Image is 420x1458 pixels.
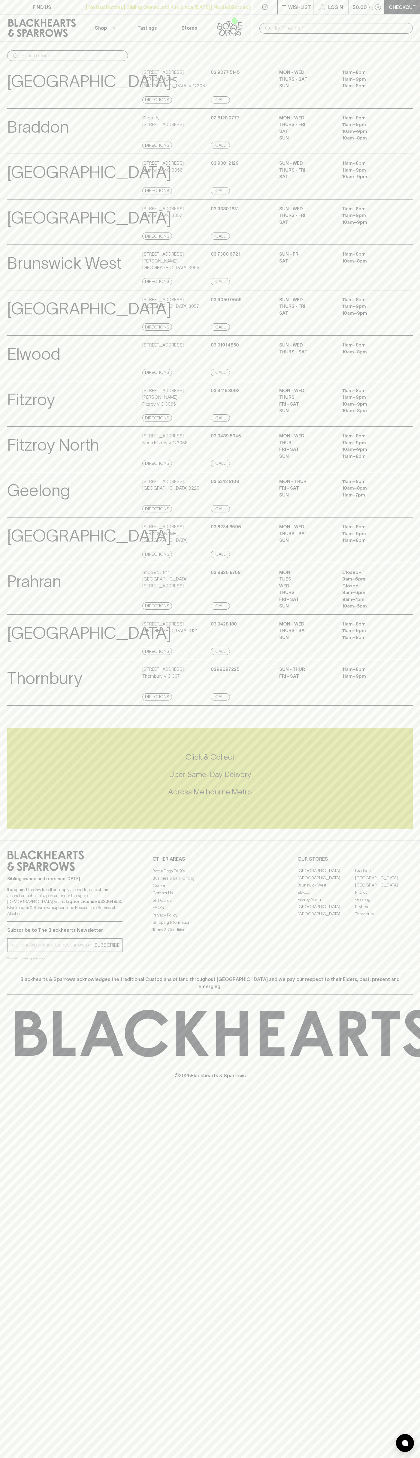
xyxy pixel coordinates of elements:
[298,874,355,882] a: [GEOGRAPHIC_DATA]
[7,728,413,829] div: Call to action block
[211,296,242,303] p: 03 9050 0659
[279,673,333,680] p: Fri - Sat
[211,278,230,285] a: Call
[22,51,123,61] input: Search stores
[211,648,230,655] a: Call
[142,142,172,149] a: Directions
[342,205,396,212] p: 11am – 8pm
[7,296,171,321] p: [GEOGRAPHIC_DATA]
[142,551,172,558] a: Directions
[342,173,396,180] p: 10am – 9pm
[211,369,230,376] a: Call
[279,634,333,641] p: SUN
[142,296,199,310] p: [STREET_ADDRESS] , [GEOGRAPHIC_DATA] 3057
[95,941,120,949] p: SUBSCRIBE
[342,251,396,258] p: 11am – 8pm
[181,24,197,31] p: Stores
[12,976,408,990] p: Blackhearts & Sparrows acknowledges the traditional Custodians of land throughout [GEOGRAPHIC_DAT...
[279,212,333,219] p: THURS - FRI
[342,160,396,167] p: 11am – 8pm
[142,478,199,492] p: [STREET_ADDRESS] , [GEOGRAPHIC_DATA] 3220
[342,569,396,576] p: Closed –
[342,583,396,589] p: Closed –
[142,523,209,544] p: [STREET_ADDRESS][PERSON_NAME] , [GEOGRAPHIC_DATA]
[355,896,413,903] a: Geelong
[342,530,396,537] p: 11am – 9pm
[142,666,185,679] p: [STREET_ADDRESS] , Thornbury VIC 3071
[342,492,396,499] p: 11am – 7pm
[142,160,185,173] p: [STREET_ADDRESS] , Brunswick VIC 3056
[342,666,396,673] p: 11am – 8pm
[279,205,333,212] p: SUN - WED
[377,5,379,9] p: 0
[279,537,333,544] p: SUN
[168,14,210,41] a: Stores
[142,232,172,240] a: Directions
[7,886,122,916] p: It is against the law to sell or supply alcohol to, or to obtain alcohol on behalf of a person un...
[298,867,355,874] a: [GEOGRAPHIC_DATA]
[279,173,333,180] p: SAT
[279,478,333,485] p: MON - THUR
[342,296,396,303] p: 11am – 8pm
[279,387,333,394] p: MON - WED
[7,523,171,548] p: [GEOGRAPHIC_DATA]
[298,903,355,910] a: [GEOGRAPHIC_DATA]
[279,160,333,167] p: SUN - WED
[279,303,333,310] p: THURS - FRI
[342,453,396,460] p: 11am – 8pm
[279,407,333,414] p: SUN
[211,323,230,331] a: Call
[279,530,333,537] p: THURS - SAT
[142,205,185,219] p: [STREET_ADDRESS] , Brunswick VIC 3057
[342,433,396,439] p: 11am – 8pm
[7,115,69,139] p: Braddon
[355,889,413,896] a: Fitzroy
[142,505,172,512] a: Directions
[279,167,333,174] p: THURS - FRI
[84,14,126,41] button: Shop
[279,569,333,576] p: MON
[342,596,396,603] p: 9am – 7pm
[142,693,172,700] a: Directions
[279,219,333,226] p: SAT
[211,387,240,394] p: 03 9415 8092
[279,433,333,439] p: MON - WED
[279,296,333,303] p: SUN - WED
[142,433,188,446] p: [STREET_ADDRESS] , North Fitzroy VIC 3068
[279,121,333,128] p: THURS - FRI
[211,621,239,628] p: 03 9428 1801
[279,596,333,603] p: FRI - SAT
[342,485,396,492] p: 10am – 8pm
[342,212,396,219] p: 11am – 9pm
[342,349,396,355] p: 10am – 8pm
[402,1440,408,1446] img: bubble-icon
[355,874,413,882] a: [GEOGRAPHIC_DATA]
[342,394,396,401] p: 11am – 9pm
[279,576,333,583] p: TUES
[342,387,396,394] p: 11am – 8pm
[142,569,209,589] p: Shop 813-814 [GEOGRAPHIC_DATA] , [STREET_ADDRESS]
[342,219,396,226] p: 10am – 9pm
[211,478,239,485] p: 03 5242 8109
[153,889,268,897] a: Contact Us
[153,919,268,926] a: Shipping Information
[211,205,239,212] p: 03 9380 1831
[142,278,172,285] a: Directions
[142,602,172,610] a: Directions
[279,523,333,530] p: MON - WED
[342,589,396,596] p: 9am – 6pm
[7,69,171,94] p: [GEOGRAPHIC_DATA]
[211,96,230,103] a: Call
[7,752,413,762] h5: Click & Collect
[342,627,396,634] p: 11am – 9pm
[355,867,413,874] a: Braddon
[211,160,239,167] p: 03 9381 2129
[342,407,396,414] p: 10am – 8pm
[92,939,122,952] button: SUBSCRIBE
[211,666,239,673] p: 0399697225
[211,505,230,512] a: Call
[7,569,61,594] p: Prahran
[153,882,268,889] a: Careers
[211,232,230,240] a: Call
[342,439,396,446] p: 11am – 9pm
